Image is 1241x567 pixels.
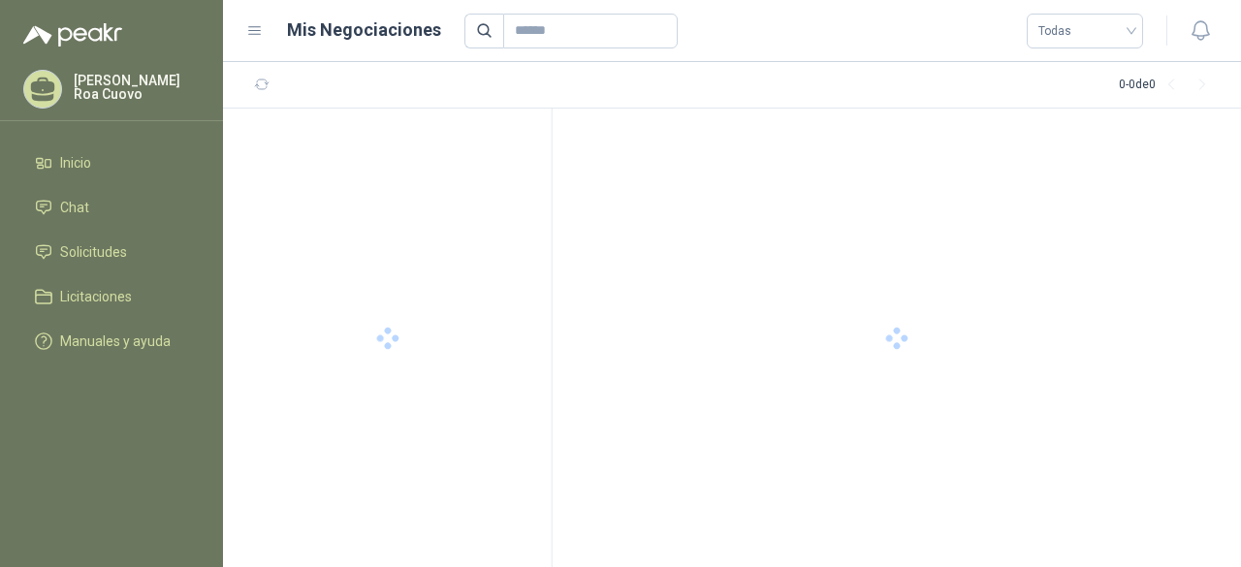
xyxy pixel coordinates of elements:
[23,278,200,315] a: Licitaciones
[287,16,441,44] h1: Mis Negociaciones
[23,23,122,47] img: Logo peakr
[1119,70,1218,101] div: 0 - 0 de 0
[23,323,200,360] a: Manuales y ayuda
[60,286,132,307] span: Licitaciones
[60,152,91,173] span: Inicio
[74,74,200,101] p: [PERSON_NAME] Roa Cuovo
[23,144,200,181] a: Inicio
[1038,16,1131,46] span: Todas
[60,331,171,352] span: Manuales y ayuda
[23,189,200,226] a: Chat
[60,197,89,218] span: Chat
[23,234,200,270] a: Solicitudes
[60,241,127,263] span: Solicitudes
